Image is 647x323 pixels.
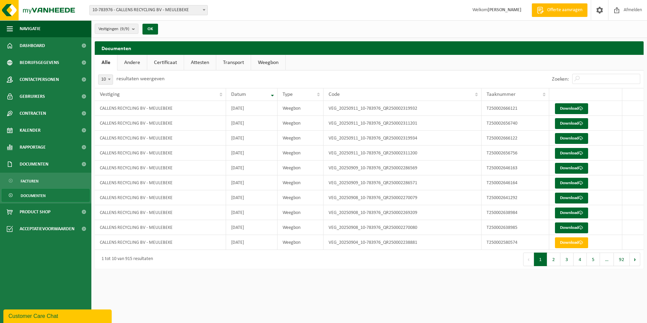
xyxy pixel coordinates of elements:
[277,235,323,250] td: Weegbon
[555,103,588,114] a: Download
[555,163,588,174] a: Download
[20,37,45,54] span: Dashboard
[323,146,482,160] td: VEG_20250911_10-783976_QR250002311200
[226,205,278,220] td: [DATE]
[277,160,323,175] td: Weegbon
[20,122,41,139] span: Kalender
[277,205,323,220] td: Weegbon
[534,253,547,266] button: 1
[555,133,588,144] a: Download
[226,101,278,116] td: [DATE]
[482,116,549,131] td: T250002656740
[90,5,207,15] span: 10-783976 - CALLENS RECYCLING BV - MEULEBEKE
[323,190,482,205] td: VEG_20250908_10-783976_QR250002270079
[95,24,138,34] button: Vestigingen(9/9)
[89,5,208,15] span: 10-783976 - CALLENS RECYCLING BV - MEULEBEKE
[98,74,113,85] span: 10
[555,178,588,189] a: Download
[482,131,549,146] td: T250002666122
[545,7,584,14] span: Offerte aanvragen
[2,189,90,202] a: Documenten
[600,253,614,266] span: …
[323,160,482,175] td: VEG_20250909_10-783976_QR250002286569
[98,24,129,34] span: Vestigingen
[323,175,482,190] td: VEG_20250909_10-783976_QR250002286571
[555,222,588,233] a: Download
[482,235,549,250] td: T250002580574
[277,116,323,131] td: Weegbon
[277,175,323,190] td: Weegbon
[329,92,340,97] span: Code
[226,190,278,205] td: [DATE]
[95,190,226,205] td: CALLENS RECYCLING BV - MEULEBEKE
[482,220,549,235] td: T250002638985
[216,55,251,70] a: Transport
[226,146,278,160] td: [DATE]
[20,88,45,105] span: Gebruikers
[277,146,323,160] td: Weegbon
[147,55,184,70] a: Certificaat
[555,148,588,159] a: Download
[95,235,226,250] td: CALLENS RECYCLING BV - MEULEBEKE
[21,189,46,202] span: Documenten
[95,205,226,220] td: CALLENS RECYCLING BV - MEULEBEKE
[560,253,574,266] button: 3
[574,253,587,266] button: 4
[482,190,549,205] td: T250002641292
[231,92,246,97] span: Datum
[226,160,278,175] td: [DATE]
[100,92,120,97] span: Vestiging
[277,101,323,116] td: Weegbon
[482,146,549,160] td: T250002656756
[488,7,521,13] strong: [PERSON_NAME]
[20,54,59,71] span: Bedrijfsgegevens
[552,77,569,82] label: Zoeken:
[20,71,59,88] span: Contactpersonen
[630,253,640,266] button: Next
[555,237,588,248] a: Download
[142,24,158,35] button: OK
[487,92,516,97] span: Taaknummer
[277,131,323,146] td: Weegbon
[95,175,226,190] td: CALLENS RECYCLING BV - MEULEBEKE
[20,20,41,37] span: Navigatie
[614,253,630,266] button: 92
[323,131,482,146] td: VEG_20250911_10-783976_QR250002319934
[323,205,482,220] td: VEG_20250908_10-783976_QR250002269209
[547,253,560,266] button: 2
[283,92,293,97] span: Type
[95,41,644,55] h2: Documenten
[482,175,549,190] td: T250002646164
[95,220,226,235] td: CALLENS RECYCLING BV - MEULEBEKE
[20,203,50,220] span: Product Shop
[184,55,216,70] a: Attesten
[323,235,482,250] td: VEG_20250904_10-783976_QR250002238881
[116,76,164,82] label: resultaten weergeven
[532,3,587,17] a: Offerte aanvragen
[95,101,226,116] td: CALLENS RECYCLING BV - MEULEBEKE
[226,220,278,235] td: [DATE]
[587,253,600,266] button: 5
[95,160,226,175] td: CALLENS RECYCLING BV - MEULEBEKE
[555,208,588,218] a: Download
[95,146,226,160] td: CALLENS RECYCLING BV - MEULEBEKE
[277,190,323,205] td: Weegbon
[226,116,278,131] td: [DATE]
[555,118,588,129] a: Download
[323,116,482,131] td: VEG_20250911_10-783976_QR250002311201
[2,174,90,187] a: Facturen
[277,220,323,235] td: Weegbon
[3,308,113,323] iframe: chat widget
[20,105,46,122] span: Contracten
[523,253,534,266] button: Previous
[120,27,129,31] count: (9/9)
[482,101,549,116] td: T250002666121
[20,220,74,237] span: Acceptatievoorwaarden
[226,131,278,146] td: [DATE]
[482,205,549,220] td: T250002638984
[226,235,278,250] td: [DATE]
[95,55,117,70] a: Alle
[323,101,482,116] td: VEG_20250911_10-783976_QR250002319932
[20,139,46,156] span: Rapportage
